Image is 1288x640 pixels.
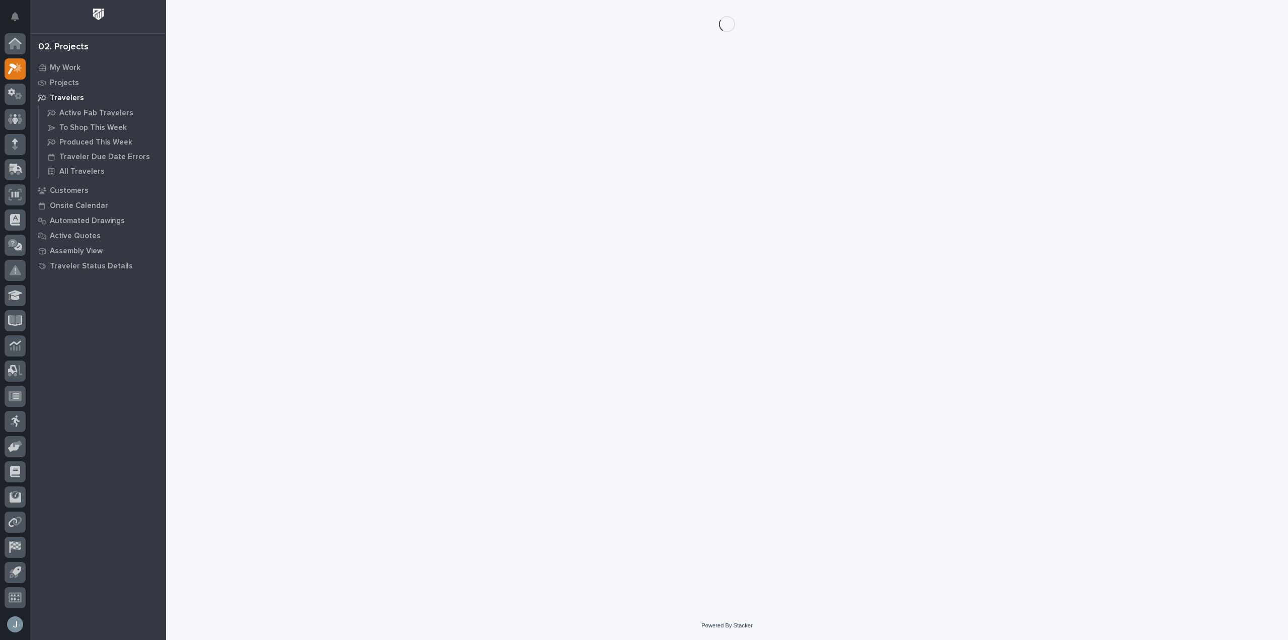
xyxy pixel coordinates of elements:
p: Projects [50,79,79,88]
a: Customers [30,183,166,198]
a: Travelers [30,90,166,105]
button: users-avatar [5,614,26,635]
a: Onsite Calendar [30,198,166,213]
p: Automated Drawings [50,217,125,226]
a: Automated Drawings [30,213,166,228]
a: Assembly View [30,243,166,258]
a: Projects [30,75,166,90]
p: Traveler Due Date Errors [59,153,150,162]
p: Assembly View [50,247,103,256]
p: All Travelers [59,167,105,176]
a: Traveler Due Date Errors [39,150,166,164]
p: My Work [50,63,80,73]
div: 02. Projects [38,42,89,53]
div: Notifications [13,12,26,28]
p: Active Fab Travelers [59,109,133,118]
p: Produced This Week [59,138,132,147]
a: Active Fab Travelers [39,106,166,120]
a: Active Quotes [30,228,166,243]
a: To Shop This Week [39,120,166,134]
a: Powered By Stacker [701,622,752,628]
p: Customers [50,186,89,195]
p: To Shop This Week [59,123,127,132]
img: Workspace Logo [89,5,108,24]
a: All Travelers [39,164,166,178]
a: Produced This Week [39,135,166,149]
p: Active Quotes [50,232,101,241]
a: Traveler Status Details [30,258,166,273]
p: Onsite Calendar [50,201,108,210]
button: Notifications [5,6,26,27]
p: Traveler Status Details [50,262,133,271]
p: Travelers [50,94,84,103]
a: My Work [30,60,166,75]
